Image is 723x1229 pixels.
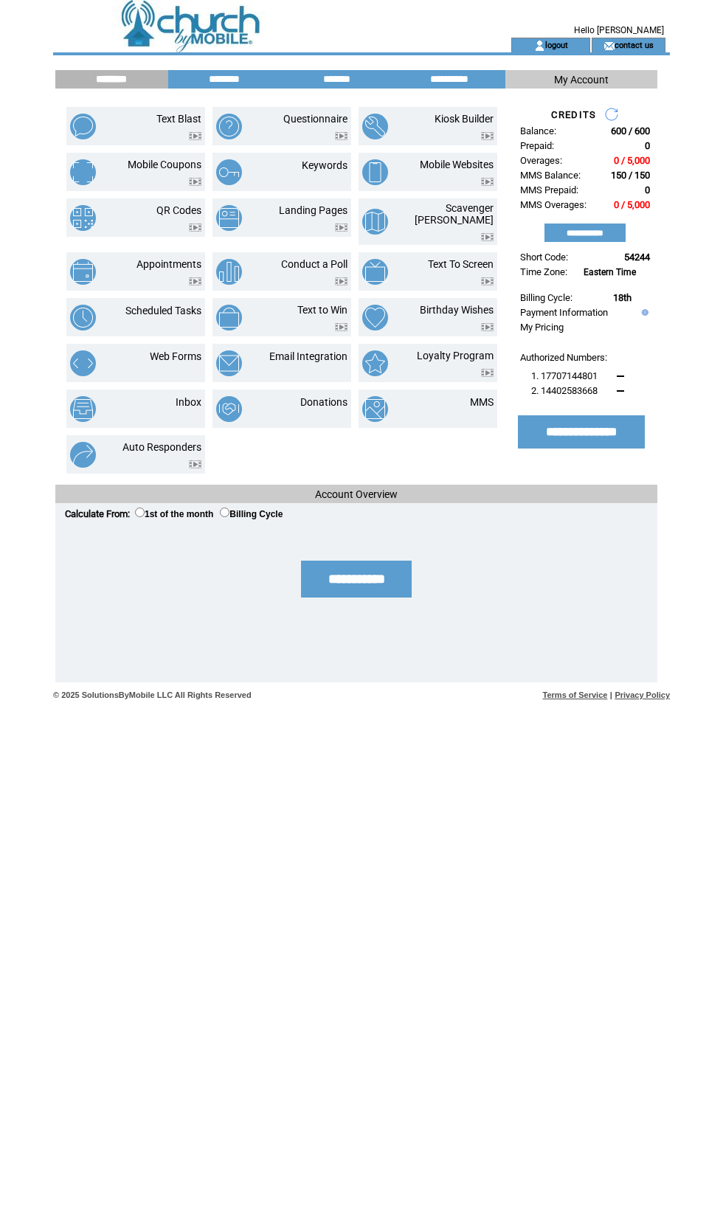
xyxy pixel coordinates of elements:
[176,396,201,408] a: Inbox
[189,132,201,140] img: video.png
[481,178,494,186] img: video.png
[150,350,201,362] a: Web Forms
[417,350,494,361] a: Loyalty Program
[362,259,388,285] img: text-to-screen.png
[216,205,242,231] img: landing-pages.png
[611,170,650,181] span: 150 / 150
[534,40,545,52] img: account_icon.gif
[70,259,96,285] img: appointments.png
[520,352,607,363] span: Authorized Numbers:
[415,202,494,226] a: Scavenger [PERSON_NAME]
[189,178,201,186] img: video.png
[135,508,145,517] input: 1st of the month
[520,266,567,277] span: Time Zone:
[551,109,596,120] span: CREDITS
[70,396,96,422] img: inbox.png
[279,204,347,216] a: Landing Pages
[335,323,347,331] img: video.png
[610,690,612,699] span: |
[315,488,398,500] span: Account Overview
[615,690,670,699] a: Privacy Policy
[362,350,388,376] img: loyalty-program.png
[70,205,96,231] img: qr-codes.png
[624,252,650,263] span: 54244
[645,184,650,195] span: 0
[603,40,615,52] img: contact_us_icon.gif
[128,159,201,170] a: Mobile Coupons
[70,442,96,468] img: auto-responders.png
[645,140,650,151] span: 0
[156,204,201,216] a: QR Codes
[189,277,201,285] img: video.png
[156,113,201,125] a: Text Blast
[122,441,201,453] a: Auto Responders
[543,690,608,699] a: Terms of Service
[125,305,201,316] a: Scheduled Tasks
[220,508,229,517] input: Billing Cycle
[520,199,587,210] span: MMS Overages:
[300,396,347,408] a: Donations
[335,132,347,140] img: video.png
[614,199,650,210] span: 0 / 5,000
[136,258,201,270] a: Appointments
[362,396,388,422] img: mms.png
[216,259,242,285] img: conduct-a-poll.png
[584,267,636,277] span: Eastern Time
[520,170,581,181] span: MMS Balance:
[481,369,494,377] img: video.png
[531,385,598,396] span: 2. 14402583668
[520,125,556,136] span: Balance:
[189,224,201,232] img: video.png
[481,132,494,140] img: video.png
[420,159,494,170] a: Mobile Websites
[520,184,578,195] span: MMS Prepaid:
[520,292,572,303] span: Billing Cycle:
[613,292,632,303] span: 18th
[70,159,96,185] img: mobile-coupons.png
[520,155,562,166] span: Overages:
[281,258,347,270] a: Conduct a Poll
[216,114,242,139] img: questionnaire.png
[481,277,494,285] img: video.png
[362,159,388,185] img: mobile-websites.png
[70,305,96,330] img: scheduled-tasks.png
[574,25,664,35] span: Hello [PERSON_NAME]
[70,350,96,376] img: web-forms.png
[362,305,388,330] img: birthday-wishes.png
[615,40,654,49] a: contact us
[70,114,96,139] img: text-blast.png
[614,155,650,166] span: 0 / 5,000
[638,309,648,316] img: help.gif
[362,209,388,235] img: scavenger-hunt.png
[65,508,130,519] span: Calculate From:
[53,690,252,699] span: © 2025 SolutionsByMobile LLC All Rights Reserved
[362,114,388,139] img: kiosk-builder.png
[481,233,494,241] img: video.png
[545,40,568,49] a: logout
[520,322,564,333] a: My Pricing
[189,460,201,468] img: video.png
[135,509,213,519] label: 1st of the month
[335,224,347,232] img: video.png
[269,350,347,362] a: Email Integration
[554,74,609,86] span: My Account
[283,113,347,125] a: Questionnaire
[428,258,494,270] a: Text To Screen
[470,396,494,408] a: MMS
[216,159,242,185] img: keywords.png
[481,323,494,331] img: video.png
[216,305,242,330] img: text-to-win.png
[435,113,494,125] a: Kiosk Builder
[531,370,598,381] span: 1. 17707144801
[220,509,283,519] label: Billing Cycle
[611,125,650,136] span: 600 / 600
[520,140,554,151] span: Prepaid:
[335,277,347,285] img: video.png
[216,396,242,422] img: donations.png
[302,159,347,171] a: Keywords
[216,350,242,376] img: email-integration.png
[420,304,494,316] a: Birthday Wishes
[520,252,568,263] span: Short Code:
[297,304,347,316] a: Text to Win
[520,307,608,318] a: Payment Information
